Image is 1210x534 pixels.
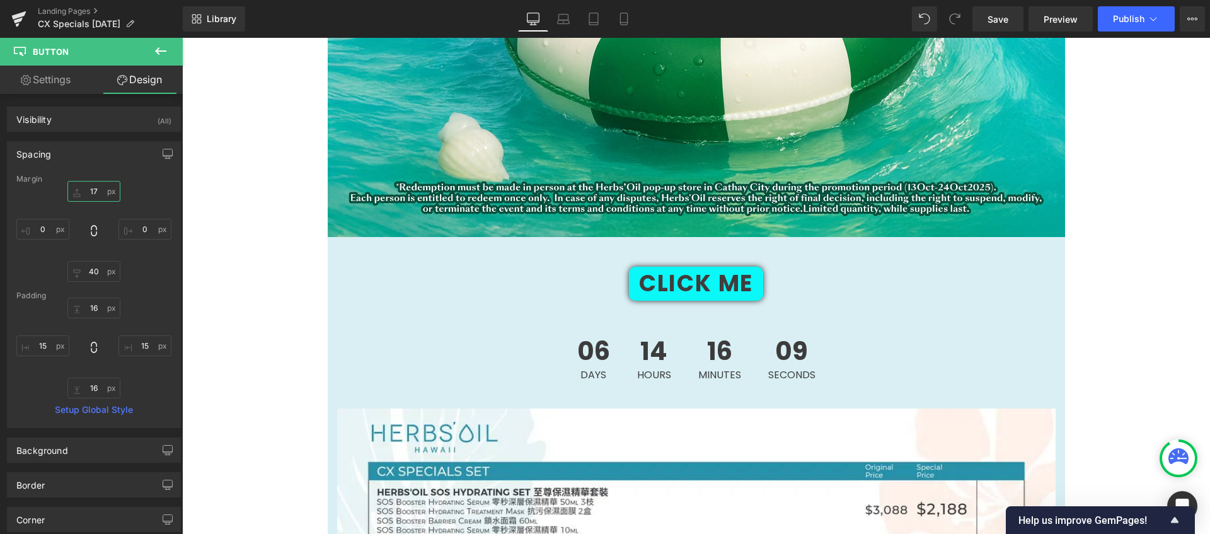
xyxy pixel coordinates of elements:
[586,332,633,342] span: Seconds
[942,6,967,32] button: Redo
[1167,491,1197,521] div: Open Intercom Messenger
[38,6,183,16] a: Landing Pages
[16,438,68,456] div: Background
[33,47,69,57] span: Button
[16,291,171,300] div: Padding
[16,405,171,415] a: Setup Global Style
[118,335,171,356] input: 0
[67,378,120,398] input: 0
[912,6,937,32] button: Undo
[67,298,120,318] input: 0
[207,13,236,25] span: Library
[67,261,120,282] input: 0
[38,19,120,29] span: CX Specials [DATE]
[1113,14,1144,24] span: Publish
[16,142,51,160] div: Spacing
[118,219,171,240] input: 0
[16,219,69,240] input: 0
[395,332,428,342] span: Days
[16,335,69,356] input: 0
[579,6,609,32] a: Tablet
[609,6,639,32] a: Mobile
[518,6,548,32] a: Desktop
[16,473,45,490] div: Border
[183,6,245,32] a: New Library
[1098,6,1175,32] button: Publish
[1028,6,1093,32] a: Preview
[395,301,428,332] span: 06
[457,240,571,252] span: Click Me
[67,181,120,202] input: 0
[1018,514,1167,526] span: Help us improve GemPages!
[586,301,633,332] span: 09
[516,301,559,332] span: 16
[94,66,185,94] a: Design
[1044,13,1078,26] span: Preview
[548,6,579,32] a: Laptop
[16,508,45,525] div: Corner
[1180,6,1205,32] button: More
[158,107,171,128] div: (All)
[16,107,52,125] div: Visibility
[1018,513,1182,528] button: Show survey - Help us improve GemPages!
[455,301,489,332] span: 14
[988,13,1008,26] span: Save
[455,332,489,342] span: Hours
[447,229,581,263] a: Click Me
[16,175,171,183] div: Margin
[516,332,559,342] span: Minutes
